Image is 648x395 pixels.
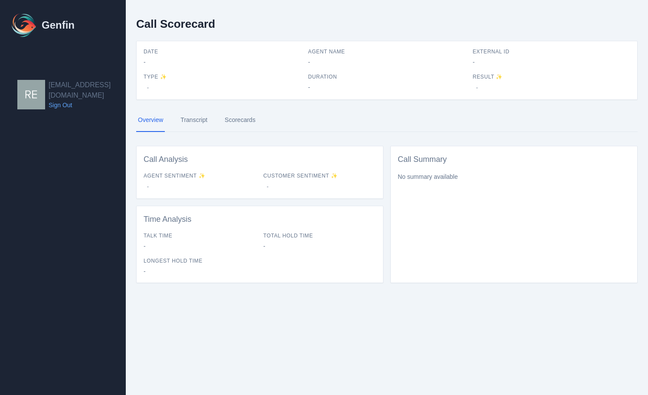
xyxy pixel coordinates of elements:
span: - [144,267,256,276]
span: Talk Time [144,232,256,239]
span: - [263,242,376,250]
span: Customer Sentiment ✨ [263,172,376,179]
span: - [308,58,465,66]
span: Total Hold Time [263,232,376,239]
span: Longest Hold Time [144,257,256,264]
span: - [473,83,481,92]
span: Result ✨ [473,73,630,80]
span: - [263,182,272,191]
h2: Call Scorecard [136,17,215,30]
span: - [473,58,630,66]
h2: [EMAIL_ADDRESS][DOMAIN_NAME] [49,80,126,101]
h1: Genfin [42,18,75,32]
h3: Time Analysis [144,213,376,225]
span: Agent Name [308,48,465,55]
span: - [144,242,256,250]
nav: Tabs [136,109,638,132]
span: - [308,83,465,92]
span: Type ✨ [144,73,301,80]
a: Scorecards [223,109,257,132]
p: No summary available [398,172,630,181]
h3: Call Summary [398,153,630,165]
span: Agent Sentiment ✨ [144,172,256,179]
img: Logo [10,11,38,39]
a: Sign Out [49,101,126,109]
a: Transcript [179,109,209,132]
span: - [144,58,301,66]
span: Date [144,48,301,55]
span: - [144,182,152,191]
img: resqueda@aadirect.com [17,80,45,109]
a: Overview [136,109,165,132]
h3: Call Analysis [144,153,376,165]
span: - [144,83,152,92]
span: Duration [308,73,465,80]
span: External ID [473,48,630,55]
